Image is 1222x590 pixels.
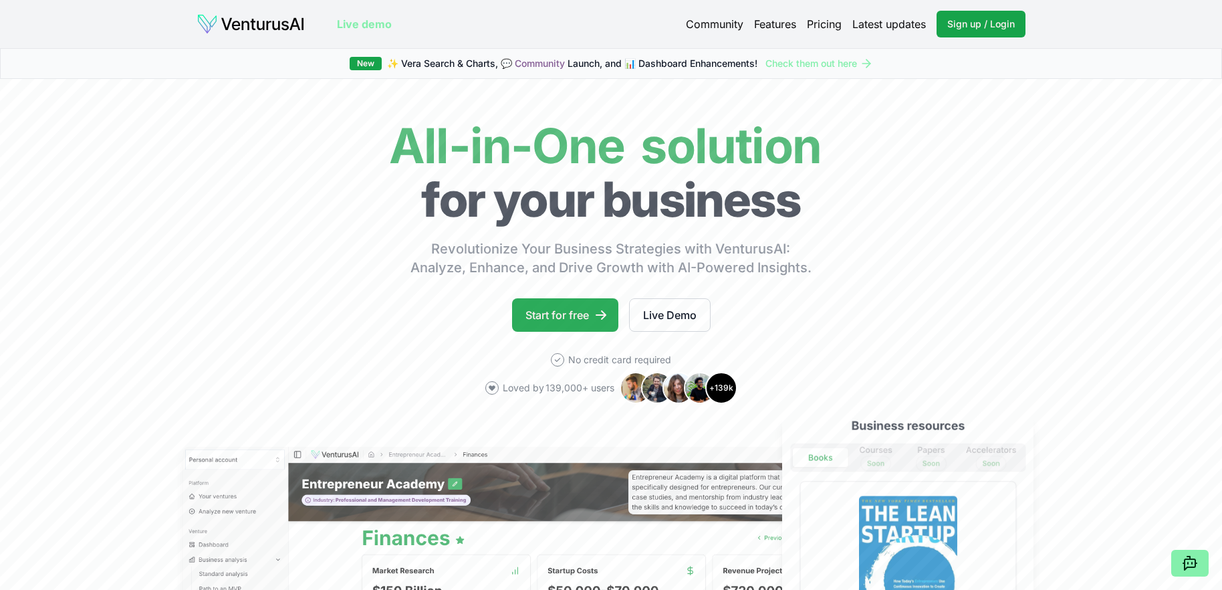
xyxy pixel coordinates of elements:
div: New [350,57,382,70]
a: Community [686,16,743,32]
img: Avatar 4 [684,372,716,404]
img: Avatar 3 [662,372,695,404]
a: Latest updates [852,16,926,32]
img: Avatar 2 [641,372,673,404]
a: Sign up / Login [937,11,1025,37]
a: Community [515,58,565,69]
span: ✨ Vera Search & Charts, 💬 Launch, and 📊 Dashboard Enhancements! [387,57,757,70]
a: Live demo [337,16,392,32]
span: Sign up / Login [947,17,1015,31]
img: logo [197,13,305,35]
a: Pricing [807,16,842,32]
img: Avatar 1 [620,372,652,404]
a: Features [754,16,796,32]
a: Start for free [512,298,618,332]
a: Check them out here [765,57,873,70]
a: Live Demo [629,298,711,332]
